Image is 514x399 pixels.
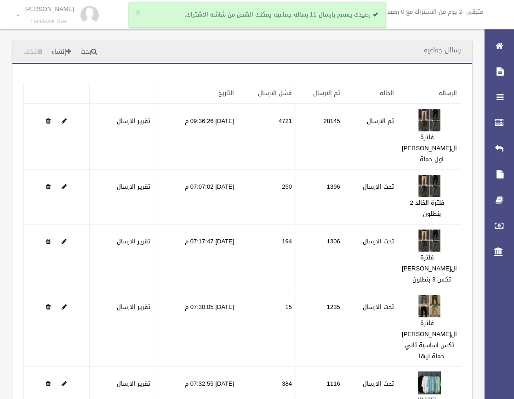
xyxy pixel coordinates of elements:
[418,378,441,389] a: Edit
[363,378,394,389] label: تحت الارسال
[313,87,340,99] a: تم الارسال
[238,170,296,225] td: 250
[80,6,99,24] img: 84628273_176159830277856_972693363922829312_n.jpg
[418,109,441,132] img: 638947786532257999.jpg
[77,44,101,61] a: بحث
[117,301,150,313] a: تقرير الارسال
[402,131,457,165] a: فلترة ال[PERSON_NAME] اول حملة
[402,252,457,285] a: فلترة ال[PERSON_NAME] تكس 3 بنطلون
[410,197,444,219] a: فلترة الخالد 2 بنطلون
[62,181,67,192] a: Edit
[159,290,238,367] td: [DATE] 07:30:05 م
[24,6,74,12] p: [PERSON_NAME]
[418,301,441,313] a: Edit
[62,236,67,247] a: Edit
[363,236,394,247] label: تحت الارسال
[418,174,441,197] img: 638949430397916500.jpg
[218,87,234,99] a: التاريخ
[117,378,150,389] a: تقرير الارسال
[418,115,441,127] a: Edit
[296,290,344,367] td: 1235
[136,8,141,17] button: ×
[418,295,441,318] img: 638949439597267833.jpg
[258,87,292,99] a: فشل الارسال
[296,170,344,225] td: 1396
[367,116,394,127] label: تم الارسال
[238,290,296,367] td: 15
[159,104,238,170] td: [DATE] 09:36:26 م
[159,225,238,290] td: [DATE] 07:17:47 م
[418,236,441,247] a: Edit
[418,181,441,192] a: Edit
[238,225,296,290] td: 194
[62,115,67,127] a: Edit
[398,83,461,104] th: الرساله
[418,229,441,252] img: 638949433026661783.jpg
[344,83,398,104] th: الحاله
[413,41,472,59] header: رسائل جماعيه
[24,18,74,25] small: Facebook User
[62,378,67,389] a: Edit
[117,236,150,247] a: تقرير الارسال
[117,115,150,127] a: تقرير الارسال
[129,2,386,28] div: رصيدك يسمح بارسال 11 رساله جماعيه يمكنك الشحن من شاشه الاشتراك.
[296,104,344,170] td: 28145
[363,302,394,313] label: تحت الارسال
[402,317,457,362] a: فلترة ال[PERSON_NAME] تكس اساسية تاني حملة ليها
[418,371,441,394] img: 638949440489767691.jpg
[117,181,150,192] a: تقرير الارسال
[238,104,296,170] td: 4721
[48,44,75,61] a: إنشاء
[363,181,394,192] label: تحت الارسال
[62,301,67,313] a: Edit
[159,170,238,225] td: [DATE] 07:07:02 م
[296,225,344,290] td: 1306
